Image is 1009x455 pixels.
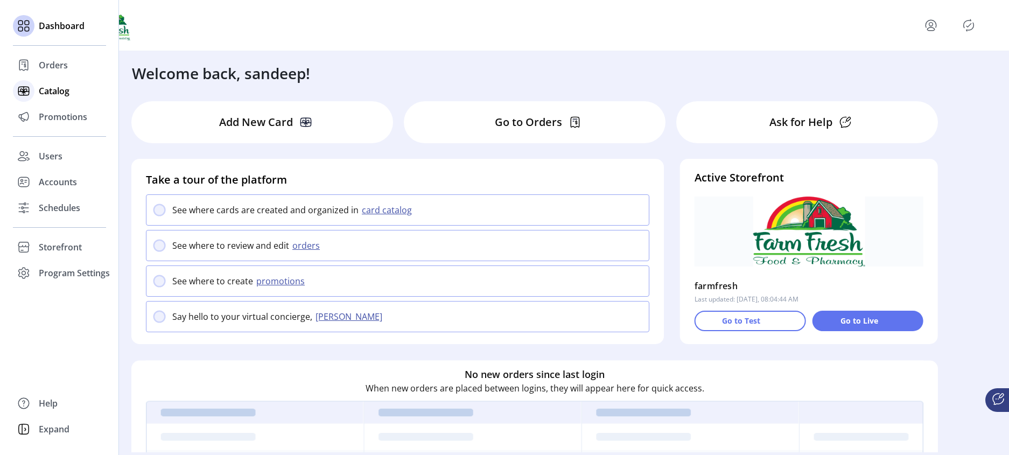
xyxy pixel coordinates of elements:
p: When new orders are placed between logins, they will appear here for quick access. [366,381,704,394]
p: Say hello to your virtual concierge, [172,310,312,323]
span: Help [39,397,58,410]
span: Dashboard [39,19,85,32]
span: Schedules [39,201,80,214]
p: Last updated: [DATE], 08:04:44 AM [695,295,798,304]
p: Ask for Help [769,114,832,130]
p: See where cards are created and organized in [172,204,359,216]
span: Orders [39,59,68,72]
button: promotions [253,275,311,288]
button: orders [289,239,326,252]
button: Publisher Panel [960,17,977,34]
p: farmfresh [695,277,738,295]
span: Users [39,150,62,163]
h6: No new orders since last login [465,367,605,381]
span: Expand [39,423,69,436]
span: Storefront [39,241,82,254]
h4: Take a tour of the platform [146,172,649,188]
span: Promotions [39,110,87,123]
span: Program Settings [39,267,110,279]
p: Add New Card [219,114,293,130]
button: menu [922,17,940,34]
p: Go to Live [840,315,878,326]
p: Go to Orders [495,114,562,130]
p: See where to review and edit [172,239,289,252]
h4: Active Storefront [695,170,923,186]
span: Accounts [39,176,77,188]
span: Catalog [39,85,69,97]
p: Go to Test [722,315,760,326]
button: card catalog [359,204,418,216]
button: [PERSON_NAME] [312,310,389,323]
h3: Welcome back, sandeep! [132,62,310,85]
p: See where to create [172,275,253,288]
